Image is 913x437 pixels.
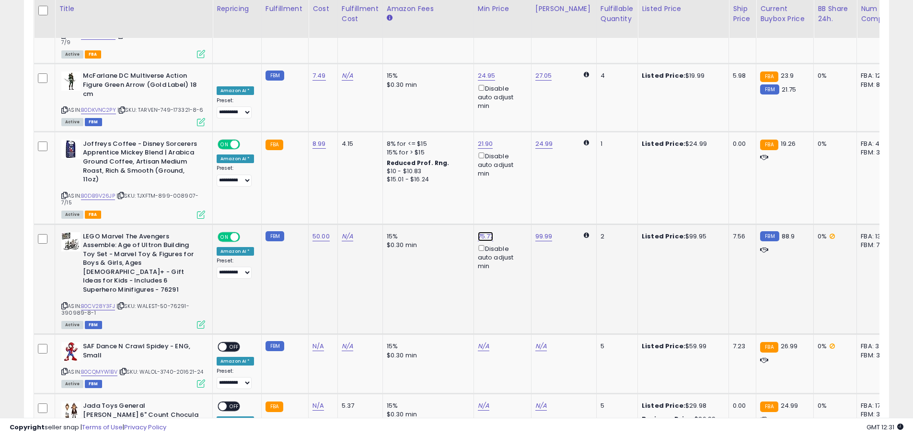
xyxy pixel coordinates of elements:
span: All listings currently available for purchase on Amazon [61,50,83,59]
div: FBA: 17 [861,402,892,410]
img: 51Vz4MaAf8L._SL40_.jpg [61,232,81,251]
div: Repricing [217,4,257,14]
div: 5 [601,402,630,410]
div: Disable auto adjust min [478,243,524,271]
div: FBA: 12 [861,71,892,80]
div: Amazon AI * [217,247,254,256]
a: 99.99 [535,232,553,241]
div: Disable auto adjust min [478,83,524,111]
div: Preset: [217,97,254,119]
img: 41h8SFTn1ML._SL40_.jpg [61,140,81,159]
small: FBM [760,231,779,241]
div: 15% [387,342,466,351]
span: 26.99 [781,342,798,351]
div: ASIN: [61,140,205,218]
span: 2025-08-13 12:31 GMT [867,423,903,432]
div: 0.00 [733,140,749,148]
img: 31SFhOCAqGL._SL40_.jpg [61,71,81,91]
i: Calculated using Dynamic Max Price. [584,71,589,78]
small: FBA [760,402,778,412]
div: ASIN: [61,232,205,328]
span: ON [219,233,231,241]
b: LEGO Marvel The Avengers Assemble: Age of Ultron Building Toy Set - Marvel Toy & Figures for Boys... [83,232,199,297]
div: $0.30 min [387,241,466,249]
div: 2 [601,232,630,241]
div: 0% [818,342,849,351]
div: $19.99 [642,71,721,80]
a: B0CQMYW1BV [81,368,117,376]
div: FBM: 3 [861,148,892,157]
div: Ship Price [733,4,752,24]
div: 5 [601,342,630,351]
div: Cost [312,4,334,14]
div: ASIN: [61,342,205,387]
span: FBM [85,118,102,126]
span: OFF [227,402,242,411]
div: Fulfillment [266,4,304,14]
a: N/A [478,342,489,351]
span: OFF [239,140,254,148]
b: Joffreys Coffee - Disney Sorcerers Apprentice Mickey Blend | Arabica Ground Coffee, Artisan Mediu... [83,140,199,187]
div: 5.37 [342,402,375,410]
div: Current Buybox Price [760,4,809,24]
img: 41DGfX3OYJL._SL40_.jpg [61,342,81,361]
span: All listings currently available for purchase on Amazon [61,211,83,219]
div: Preset: [217,165,254,187]
div: 0% [818,71,849,80]
b: Listed Price: [642,342,685,351]
a: Privacy Policy [124,423,166,432]
a: B0CV28Y3FJ [81,302,115,310]
div: Preset: [217,258,254,279]
div: 0% [818,402,849,410]
div: 4 [601,71,630,80]
div: Title [59,4,208,14]
a: 50.00 [312,232,330,241]
div: 15% [387,232,466,241]
span: 21.75 [782,85,797,94]
small: FBM [266,71,284,81]
a: 24.99 [535,139,553,149]
span: All listings currently available for purchase on Amazon [61,118,83,126]
div: FBM: 7 [861,241,892,249]
b: SAF Dance N Crawl Spidey - ENG, Small [83,342,199,362]
div: 0% [818,232,849,241]
div: Num of Comp. [861,4,896,24]
div: FBM: 8 [861,81,892,89]
span: 19.26 [781,139,796,148]
div: BB Share 24h. [818,4,853,24]
b: McFarlane DC Multiverse Action Figure Green Arrow (Gold Label) 18 cm [83,71,199,101]
div: 15% for > $15 [387,148,466,157]
b: Listed Price: [642,232,685,241]
span: | SKU: TJXFTM-899-008907-7/15 [61,192,198,206]
small: FBM [760,84,779,94]
b: Listed Price: [642,139,685,148]
div: Amazon AI * [217,357,254,366]
div: Disable auto adjust min [478,151,524,178]
small: FBA [266,140,283,150]
span: FBA [85,50,101,59]
a: Terms of Use [82,423,123,432]
div: 5.98 [733,71,749,80]
a: N/A [342,342,353,351]
div: 15% [387,402,466,410]
span: All listings currently available for purchase on Amazon [61,321,83,329]
div: $10 - $10.83 [387,167,466,176]
div: seller snap | | [10,423,166,432]
a: 8.99 [312,139,326,149]
small: FBA [760,140,778,150]
img: 41rWClYke-L._SL40_.jpg [61,402,81,421]
div: $59.99 [642,342,721,351]
a: N/A [312,401,324,411]
div: Fulfillable Quantity [601,4,634,24]
div: 7.23 [733,342,749,351]
a: 24.95 [478,71,496,81]
a: B0DB9V26JP [81,192,115,200]
div: 0.00 [733,402,749,410]
a: 27.05 [535,71,552,81]
span: 24.99 [781,401,798,410]
div: FBA: 4 [861,140,892,148]
div: [PERSON_NAME] [535,4,592,14]
a: N/A [535,401,547,411]
div: ASIN: [61,71,205,125]
i: Calculated using Dynamic Max Price. [584,232,589,238]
